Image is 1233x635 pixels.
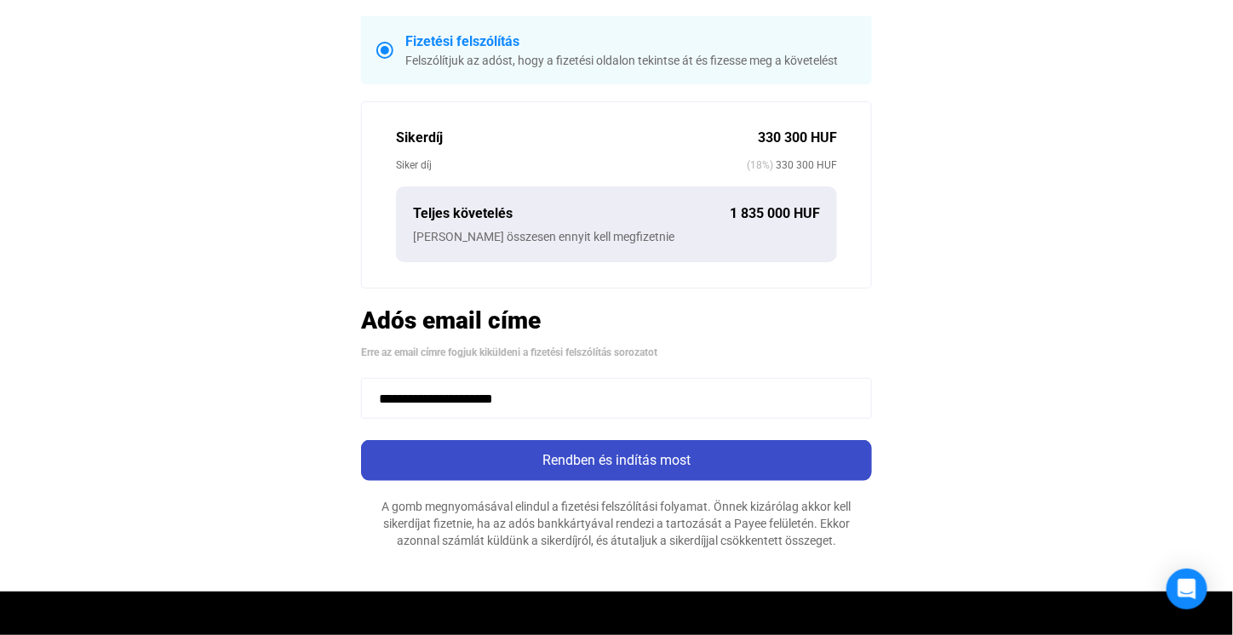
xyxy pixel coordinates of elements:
[396,128,758,148] div: Sikerdíj
[366,450,867,471] div: Rendben és indítás most
[773,157,837,174] span: 330 300 HUF
[396,157,747,174] div: Siker díj
[747,157,773,174] span: (18%)
[1167,569,1207,609] div: Open Intercom Messenger
[361,440,872,481] button: Rendben és indítás most
[730,203,820,224] div: 1 835 000 HUF
[361,344,872,361] div: Erre az email címre fogjuk kiküldeni a fizetési felszólítás sorozatot
[405,52,857,69] div: Felszólítjuk az adóst, hogy a fizetési oldalon tekintse át és fizesse meg a követelést
[413,203,730,224] div: Teljes követelés
[413,228,820,245] div: [PERSON_NAME] összesen ennyit kell megfizetnie
[758,128,837,148] div: 330 300 HUF
[361,306,872,335] h2: Adós email címe
[361,498,872,549] div: A gomb megnyomásával elindul a fizetési felszólítási folyamat. Önnek kizárólag akkor kell sikerdí...
[405,31,857,52] div: Fizetési felszólítás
